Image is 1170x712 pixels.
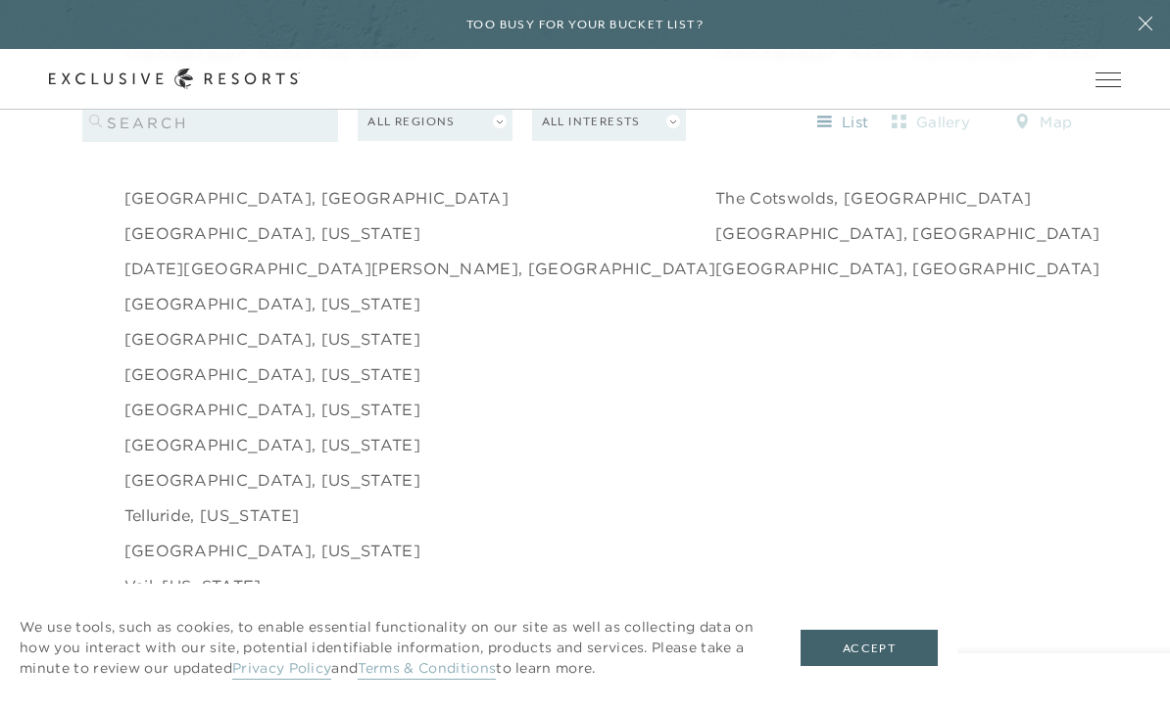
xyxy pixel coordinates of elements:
button: All Regions [358,103,512,141]
a: [GEOGRAPHIC_DATA], [US_STATE] [124,327,420,351]
a: [GEOGRAPHIC_DATA], [US_STATE] [124,468,420,492]
a: [GEOGRAPHIC_DATA], [GEOGRAPHIC_DATA] [715,257,1100,280]
button: list [799,107,887,138]
a: [GEOGRAPHIC_DATA], [US_STATE] [124,539,420,562]
a: [GEOGRAPHIC_DATA], [US_STATE] [124,362,420,386]
button: gallery [887,107,975,138]
a: [GEOGRAPHIC_DATA], [US_STATE] [124,433,420,456]
a: [GEOGRAPHIC_DATA], [US_STATE] [124,398,420,421]
a: [GEOGRAPHIC_DATA], [US_STATE] [124,292,420,315]
a: Vail, [US_STATE] [124,574,262,597]
button: map [999,107,1088,138]
a: [GEOGRAPHIC_DATA], [US_STATE] [124,221,420,245]
a: [GEOGRAPHIC_DATA], [GEOGRAPHIC_DATA] [715,221,1100,245]
a: Telluride, [US_STATE] [124,503,300,527]
a: Privacy Policy [232,659,331,680]
a: Terms & Conditions [358,659,496,680]
a: [GEOGRAPHIC_DATA], [GEOGRAPHIC_DATA] [124,186,510,210]
h6: Too busy for your bucket list? [466,16,704,34]
p: We use tools, such as cookies, to enable essential functionality on our site as well as collectin... [20,617,761,679]
a: [DATE][GEOGRAPHIC_DATA][PERSON_NAME], [GEOGRAPHIC_DATA] [124,257,716,280]
button: Accept [801,630,938,667]
a: The Cotswolds, [GEOGRAPHIC_DATA] [715,186,1031,210]
button: All Interests [532,103,686,141]
button: Open navigation [1096,72,1121,86]
input: search [82,103,339,142]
